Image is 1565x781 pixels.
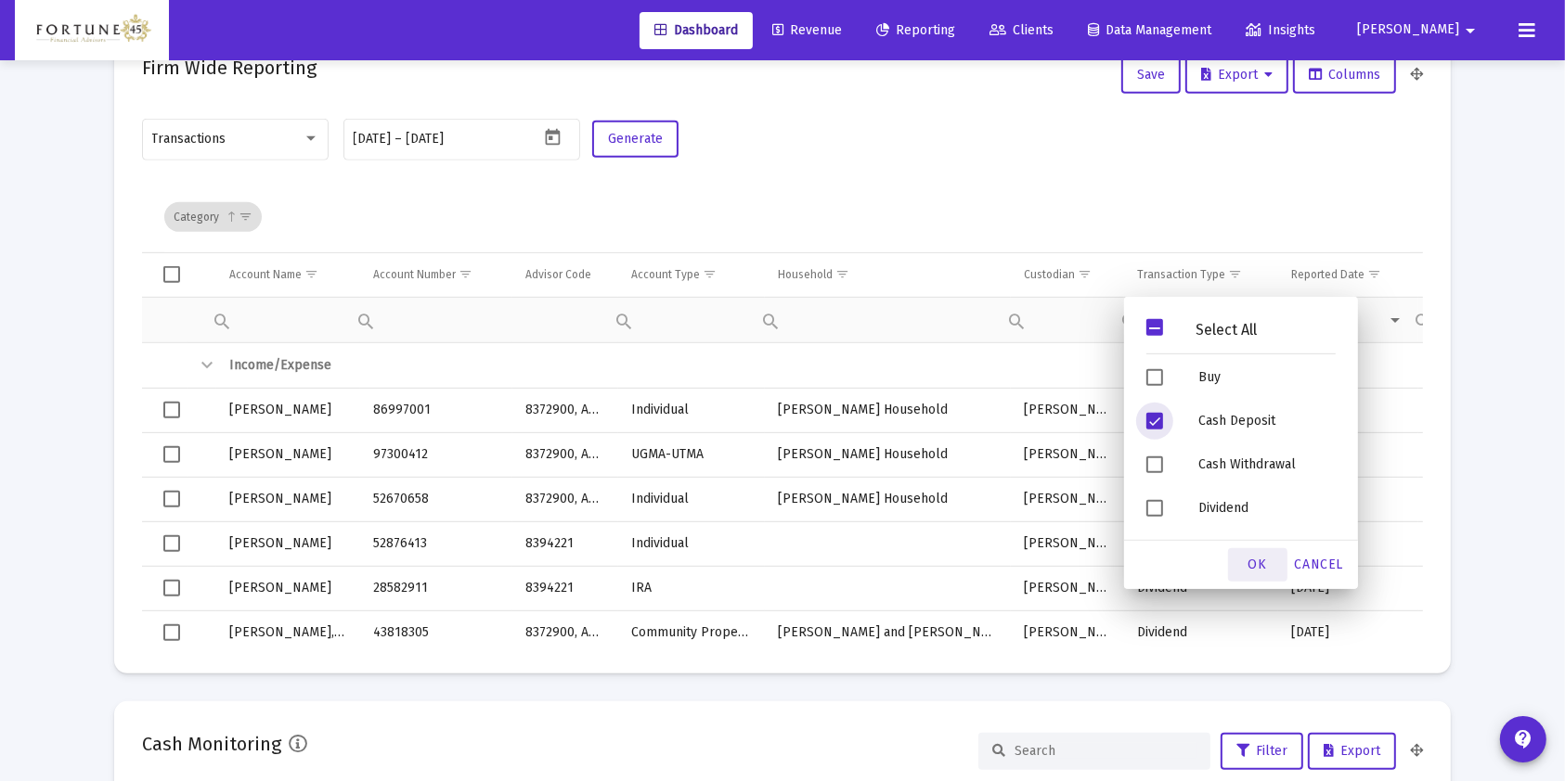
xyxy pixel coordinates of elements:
[1291,267,1365,282] div: Reported Date
[1088,22,1211,38] span: Data Management
[1231,12,1330,49] a: Insights
[163,402,180,418] div: Select row
[164,182,1410,252] div: Data grid toolbar
[1459,12,1481,49] mat-icon: arrow_drop_down
[1183,486,1351,530] div: Dividend
[1011,298,1124,343] td: Filter cell
[1335,11,1504,48] button: [PERSON_NAME]
[360,566,512,610] td: 28582911
[618,566,765,610] td: IRA
[1278,253,1417,298] td: Column Reported Date
[1011,432,1124,477] td: [PERSON_NAME]
[989,22,1054,38] span: Clients
[703,267,717,281] span: Show filter options for column 'Account Type'
[360,477,512,521] td: 52670658
[407,132,496,147] input: End date
[512,253,618,298] td: Column Advisor Code
[1073,12,1226,49] a: Data Management
[1357,22,1459,38] span: [PERSON_NAME]
[512,477,618,521] td: 8372900, AKIK
[1011,610,1124,655] td: [PERSON_NAME]
[1183,399,1351,442] div: Cash Deposit
[216,610,360,655] td: [PERSON_NAME], [US_STATE]
[142,729,281,759] h2: Cash Monitoring
[618,477,765,521] td: Individual
[876,22,955,38] span: Reporting
[1124,297,1358,589] div: Filter options
[654,22,738,38] span: Dashboard
[861,12,970,49] a: Reporting
[1024,267,1075,282] div: Custodian
[618,521,765,566] td: Individual
[618,298,765,343] td: Filter cell
[354,132,392,147] input: Start date
[1228,548,1287,582] div: OK
[512,388,618,432] td: 8372900, AKIK
[1418,253,1551,298] td: Column Security Type
[163,266,180,283] div: Select all
[512,521,618,566] td: 8394221
[216,477,360,521] td: [PERSON_NAME]
[395,132,403,147] span: –
[1418,298,1551,343] td: Filter cell
[1183,442,1351,486] div: Cash Withdrawal
[1228,267,1242,281] span: Show filter options for column 'Transaction Type'
[163,491,180,507] div: Select row
[778,267,833,282] div: Household
[1011,521,1124,566] td: [PERSON_NAME]
[757,12,857,49] a: Revenue
[188,343,216,388] td: Collapse
[1221,733,1303,770] button: Filter
[618,253,765,298] td: Column Account Type
[512,610,618,655] td: 8372900, AKIK
[1324,743,1380,759] span: Export
[1309,67,1380,83] span: Columns
[1011,566,1124,610] td: [PERSON_NAME]
[216,432,360,477] td: [PERSON_NAME]
[304,267,318,281] span: Show filter options for column 'Account Name'
[1163,322,1289,338] div: Select All
[216,298,360,343] td: Filter cell
[216,388,360,432] td: [PERSON_NAME]
[360,610,512,655] td: 43818305
[360,432,512,477] td: 97300412
[163,535,180,552] div: Select row
[216,253,360,298] td: Column Account Name
[1137,267,1225,282] div: Transaction Type
[765,477,1011,521] td: [PERSON_NAME] Household
[640,12,753,49] a: Dashboard
[373,267,456,282] div: Account Number
[765,388,1011,432] td: [PERSON_NAME] Household
[164,202,262,232] div: Category
[618,432,765,477] td: UGMA-UTMA
[239,210,252,224] span: Show filter options for column 'undefined'
[1293,57,1396,94] button: Columns
[29,12,155,49] img: Dashboard
[1011,253,1124,298] td: Column Custodian
[1308,733,1396,770] button: Export
[1124,253,1278,298] td: Column Transaction Type
[1248,557,1267,572] span: OK
[618,610,765,655] td: Community Property
[1015,743,1196,759] input: Search
[360,298,512,343] td: Filter cell
[1201,67,1273,83] span: Export
[1183,530,1351,573] div: Dividend Reinvestment
[512,566,618,610] td: 8394221
[608,131,663,147] span: Generate
[765,432,1011,477] td: [PERSON_NAME] Household
[1367,267,1381,281] span: Show filter options for column 'Reported Date'
[1295,557,1343,572] span: Cancel
[360,388,512,432] td: 86997001
[163,446,180,463] div: Select row
[539,124,566,151] button: Open calendar
[1078,267,1092,281] span: Show filter options for column 'Custodian'
[765,298,1011,343] td: Filter cell
[1278,610,1417,655] td: [DATE]
[1512,728,1534,750] mat-icon: contact_support
[216,566,360,610] td: [PERSON_NAME]
[163,624,180,641] div: Select row
[525,267,591,282] div: Advisor Code
[1121,57,1181,94] button: Save
[1246,22,1315,38] span: Insights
